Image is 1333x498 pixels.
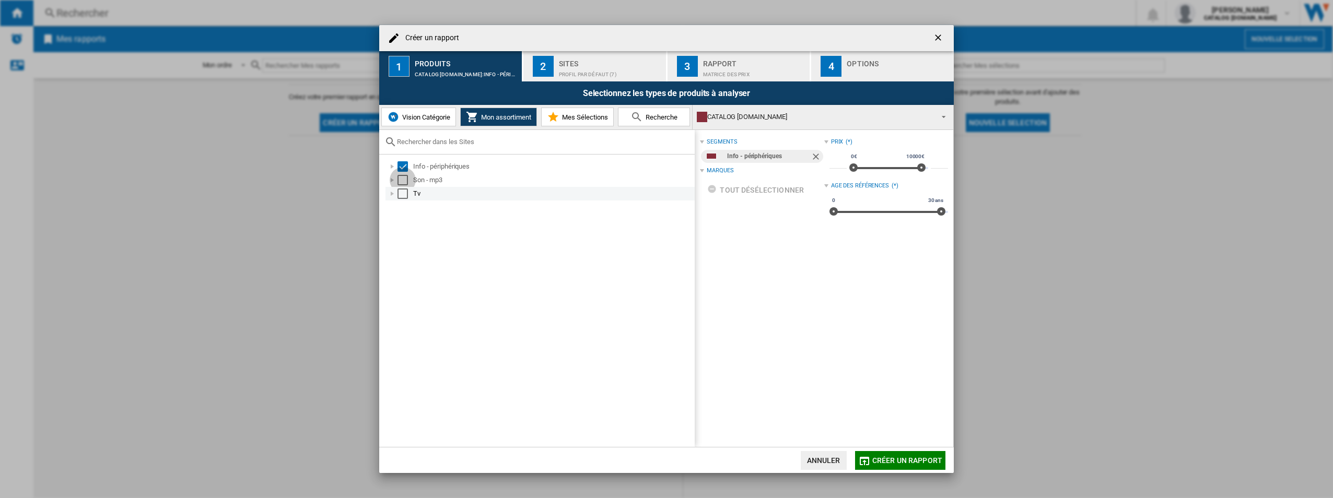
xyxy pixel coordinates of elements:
[801,451,847,470] button: Annuler
[707,167,733,175] div: Marques
[643,113,677,121] span: Recherche
[872,456,942,465] span: Créer un rapport
[703,55,806,66] div: Rapport
[697,110,932,124] div: CATALOG [DOMAIN_NAME]
[707,181,804,199] div: tout désélectionner
[559,113,608,121] span: Mes Sélections
[821,56,841,77] div: 4
[415,55,518,66] div: Produits
[559,55,662,66] div: Sites
[397,188,413,199] md-checkbox: Select
[523,51,667,81] button: 2 Sites Profil par défaut (7)
[855,451,945,470] button: Créer un rapport
[831,182,889,190] div: Age des références
[379,51,523,81] button: 1 Produits CATALOG [DOMAIN_NAME]:Info - périphériques
[381,108,456,126] button: Vision Catégorie
[559,66,662,77] div: Profil par défaut (7)
[811,51,954,81] button: 4 Options
[387,111,400,123] img: wiser-icon-blue.png
[618,108,690,126] button: Recherche
[704,181,807,199] button: tout désélectionner
[707,138,737,146] div: segments
[905,152,926,161] span: 10000€
[929,28,950,49] button: getI18NText('BUTTONS.CLOSE_DIALOG')
[703,66,806,77] div: Matrice des prix
[413,175,693,185] div: Son - mp3
[533,56,554,77] div: 2
[460,108,537,126] button: Mon assortiment
[927,196,945,205] span: 30 ans
[397,175,413,185] md-checkbox: Select
[400,113,450,121] span: Vision Catégorie
[397,161,413,172] md-checkbox: Select
[811,151,823,164] ng-md-icon: Retirer
[668,51,811,81] button: 3 Rapport Matrice des prix
[413,161,693,172] div: Info - périphériques
[677,56,698,77] div: 3
[933,32,945,45] ng-md-icon: getI18NText('BUTTONS.CLOSE_DIALOG')
[831,196,837,205] span: 0
[400,33,460,43] h4: Créer un rapport
[847,55,950,66] div: Options
[541,108,614,126] button: Mes Sélections
[415,66,518,77] div: CATALOG [DOMAIN_NAME]:Info - périphériques
[831,138,844,146] div: Prix
[413,188,693,199] div: Tv
[727,150,810,163] div: Info - périphériques
[389,56,410,77] div: 1
[397,138,689,146] input: Rechercher dans les Sites
[478,113,531,121] span: Mon assortiment
[849,152,859,161] span: 0€
[379,81,954,105] div: Selectionnez les types de produits à analyser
